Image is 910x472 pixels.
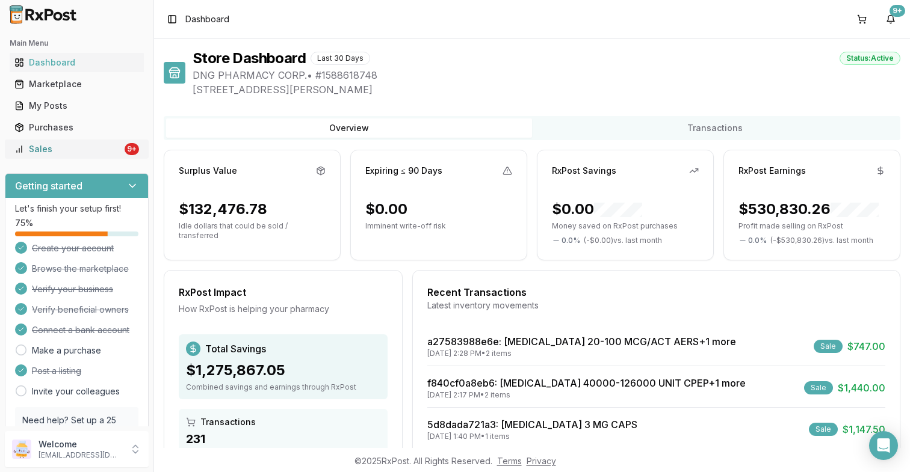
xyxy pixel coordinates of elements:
[427,336,736,348] a: a27583988e6e: [MEDICAL_DATA] 20-100 MCG/ACT AERS+1 more
[532,118,898,138] button: Transactions
[497,456,522,466] a: Terms
[890,5,905,17] div: 9+
[179,200,267,219] div: $132,476.78
[10,117,144,138] a: Purchases
[166,118,532,138] button: Overview
[738,165,806,177] div: RxPost Earnings
[5,96,149,115] button: My Posts
[365,200,407,219] div: $0.00
[427,390,746,400] div: [DATE] 2:17 PM • 2 items
[15,203,138,215] p: Let's finish your setup first!
[5,75,149,94] button: Marketplace
[193,68,900,82] span: DNG PHARMACY CORP. • # 1588618748
[770,236,873,245] span: ( - $530,830.26 ) vs. last month
[32,365,81,377] span: Post a listing
[186,361,380,380] div: $1,275,867.05
[5,5,82,24] img: RxPost Logo
[32,304,129,316] span: Verify beneficial owners
[39,450,122,460] p: [EMAIL_ADDRESS][DOMAIN_NAME]
[10,38,144,48] h2: Main Menu
[584,236,662,245] span: ( - $0.00 ) vs. last month
[186,431,380,447] div: 231
[14,78,139,90] div: Marketplace
[738,200,879,219] div: $530,830.26
[552,200,642,219] div: $0.00
[14,57,139,69] div: Dashboard
[32,324,129,336] span: Connect a bank account
[427,432,637,441] div: [DATE] 1:40 PM • 1 items
[179,221,326,241] p: Idle dollars that could be sold / transferred
[5,139,149,159] button: Sales9+
[15,217,33,229] span: 75 %
[10,138,144,160] a: Sales9+
[881,10,900,29] button: 9+
[32,345,101,357] a: Make a purchase
[32,263,129,275] span: Browse the marketplace
[205,342,266,356] span: Total Savings
[15,179,82,193] h3: Getting started
[738,221,885,231] p: Profit made selling on RxPost
[427,349,736,358] div: [DATE] 2:28 PM • 2 items
[809,423,838,436] div: Sale
[186,382,380,392] div: Combined savings and earnings through RxPost
[843,422,885,437] span: $1,147.50
[840,52,900,65] div: Status: Active
[804,381,833,394] div: Sale
[10,95,144,117] a: My Posts
[179,285,388,299] div: RxPost Impact
[365,221,512,231] p: Imminent write-off risk
[5,118,149,137] button: Purchases
[10,52,144,73] a: Dashboard
[5,53,149,72] button: Dashboard
[14,143,122,155] div: Sales
[14,100,139,112] div: My Posts
[193,82,900,97] span: [STREET_ADDRESS][PERSON_NAME]
[847,339,885,354] span: $747.00
[179,165,237,177] div: Surplus Value
[12,440,31,459] img: User avatar
[10,73,144,95] a: Marketplace
[562,236,580,245] span: 0.0 %
[838,381,885,395] span: $1,440.00
[748,236,767,245] span: 0.0 %
[427,377,746,389] a: f840cf0a8eb6: [MEDICAL_DATA] 40000-126000 UNIT CPEP+1 more
[193,49,306,68] h1: Store Dashboard
[32,385,120,397] a: Invite your colleagues
[185,13,229,25] nav: breadcrumb
[39,438,122,450] p: Welcome
[185,13,229,25] span: Dashboard
[552,165,616,177] div: RxPost Savings
[311,52,370,65] div: Last 30 Days
[22,414,131,450] p: Need help? Set up a 25 minute call with our team to set up.
[32,242,114,254] span: Create your account
[427,285,885,299] div: Recent Transactions
[32,283,113,295] span: Verify your business
[14,121,139,133] div: Purchases
[125,143,139,155] div: 9+
[427,299,885,311] div: Latest inventory movements
[365,165,442,177] div: Expiring ≤ 90 Days
[869,431,898,460] div: Open Intercom Messenger
[427,418,637,431] a: 5d8dada721a3: [MEDICAL_DATA] 3 MG CAPS
[179,303,388,315] div: How RxPost is helping your pharmacy
[552,221,699,231] p: Money saved on RxPost purchases
[814,340,843,353] div: Sale
[200,416,256,428] span: Transactions
[527,456,556,466] a: Privacy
